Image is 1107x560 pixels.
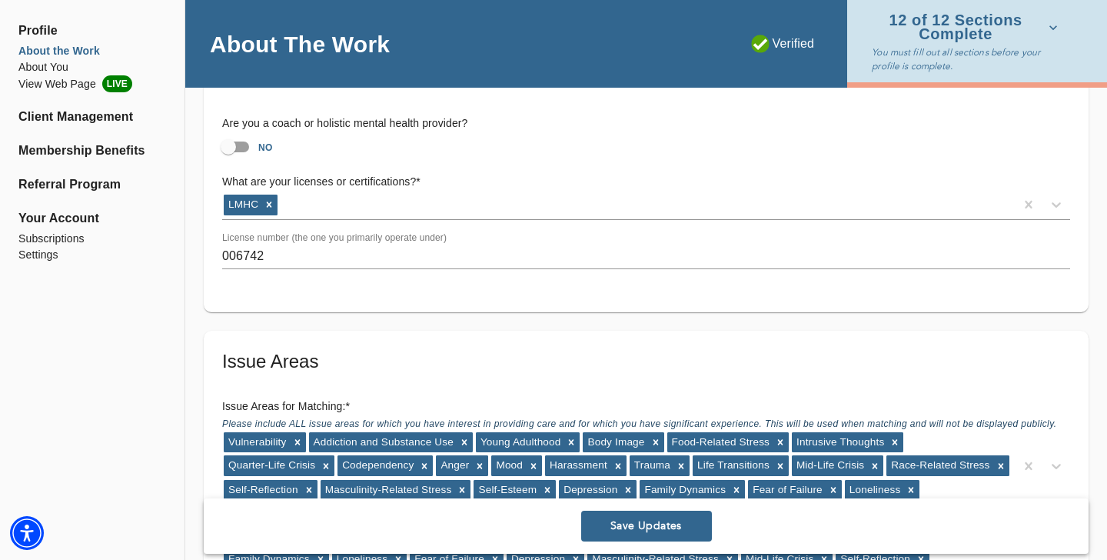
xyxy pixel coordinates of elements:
[309,432,456,452] div: Addiction and Substance Use
[476,432,563,452] div: Young Adulthood
[640,480,728,500] div: Family Dynamics
[872,14,1058,41] span: 12 of 12 Sections Complete
[845,480,903,500] div: Loneliness
[545,455,610,475] div: Harassment
[630,455,673,475] div: Trauma
[491,455,525,475] div: Mood
[872,9,1064,45] button: 12 of 12 Sections Complete
[102,75,132,92] span: LIVE
[10,516,44,550] div: Accessibility Menu
[667,432,773,452] div: Food-Related Stress
[18,209,166,228] span: Your Account
[258,142,273,153] strong: NO
[210,30,390,58] h4: About The Work
[18,75,166,92] li: View Web Page
[581,511,712,542] button: Save Updates
[321,480,454,500] div: Masculinity-Related Stress
[474,480,539,500] div: Self-Esteem
[222,174,1070,191] h6: What are your licenses or certifications? *
[886,455,992,475] div: Race-Related Stress
[792,432,886,452] div: Intrusive Thoughts
[587,519,706,534] span: Save Updates
[222,398,1070,415] h6: Issue Areas for Matching: *
[18,59,166,75] a: About You
[18,43,166,59] a: About the Work
[792,455,866,475] div: Mid-Life Crisis
[583,432,647,452] div: Body Image
[224,432,289,452] div: Vulnerability
[18,75,166,92] a: View Web PageLIVE
[751,35,815,53] p: Verified
[18,231,166,247] a: Subscriptions
[693,455,772,475] div: Life Transitions
[872,45,1064,73] p: You must fill out all sections before your profile is complete.
[222,418,1056,432] span: Please include ALL issue areas for which you have interest in providing care and for which you ha...
[436,455,471,475] div: Anger
[559,480,620,500] div: Depression
[18,22,166,40] span: Profile
[224,455,317,475] div: Quarter-Life Crisis
[224,480,301,500] div: Self-Reflection
[222,115,1070,132] h6: Are you a coach or holistic mental health provider?
[222,349,1070,374] h5: Issue Areas
[224,195,261,215] div: LMHC
[748,480,825,500] div: Fear of Failure
[18,108,166,126] a: Client Management
[222,233,447,242] label: License number (the one you primarily operate under)
[18,142,166,160] a: Membership Benefits
[337,455,416,475] div: Codependency
[18,175,166,194] a: Referral Program
[18,247,166,263] a: Settings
